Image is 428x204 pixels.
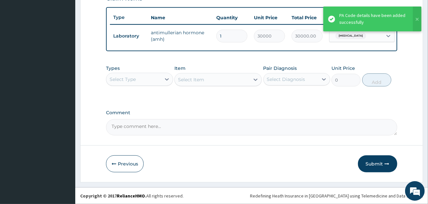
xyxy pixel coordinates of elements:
button: Submit [358,155,397,172]
td: antimullerian hormone (amh) [148,26,213,46]
button: Add [362,73,391,86]
label: Unit Price [331,65,355,71]
div: PA Code details have been added successfully [339,12,407,26]
span: We're online! [38,61,90,127]
img: d_794563401_company_1708531726252_794563401 [12,33,27,49]
th: Name [148,11,213,24]
div: Minimize live chat window [107,3,123,19]
label: Item [174,65,186,71]
th: Unit Price [251,11,288,24]
label: Pair Diagnosis [263,65,297,71]
div: Select Type [110,76,136,83]
a: RelianceHMO [117,193,145,199]
div: Select Diagnosis [267,76,305,83]
div: Chat with us now [34,37,110,45]
span: [MEDICAL_DATA] [335,33,366,39]
footer: All rights reserved. [75,187,428,204]
textarea: Type your message and hit 'Enter' [3,135,125,158]
button: Previous [106,155,144,172]
th: Type [110,11,148,24]
label: Types [106,66,120,71]
strong: Copyright © 2017 . [80,193,146,199]
div: Redefining Heath Insurance in [GEOGRAPHIC_DATA] using Telemedicine and Data Science! [250,193,423,199]
label: Comment [106,110,397,116]
th: Quantity [213,11,251,24]
td: Laboratory [110,30,148,42]
th: Total Price [288,11,326,24]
